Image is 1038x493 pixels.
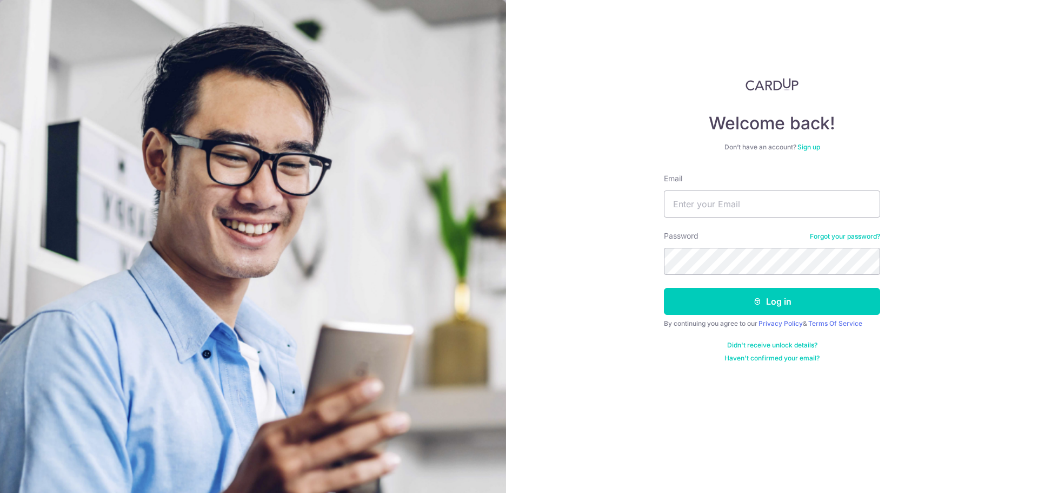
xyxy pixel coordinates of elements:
a: Terms Of Service [808,319,862,327]
a: Sign up [797,143,820,151]
img: CardUp Logo [746,78,799,91]
a: Forgot your password? [810,232,880,241]
input: Enter your Email [664,190,880,218]
div: By continuing you agree to our & [664,319,880,328]
label: Password [664,231,698,241]
h4: Welcome back! [664,113,880,134]
label: Email [664,173,682,184]
button: Log in [664,288,880,315]
a: Privacy Policy [758,319,803,327]
a: Haven't confirmed your email? [724,354,820,363]
a: Didn't receive unlock details? [727,341,817,350]
div: Don’t have an account? [664,143,880,152]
